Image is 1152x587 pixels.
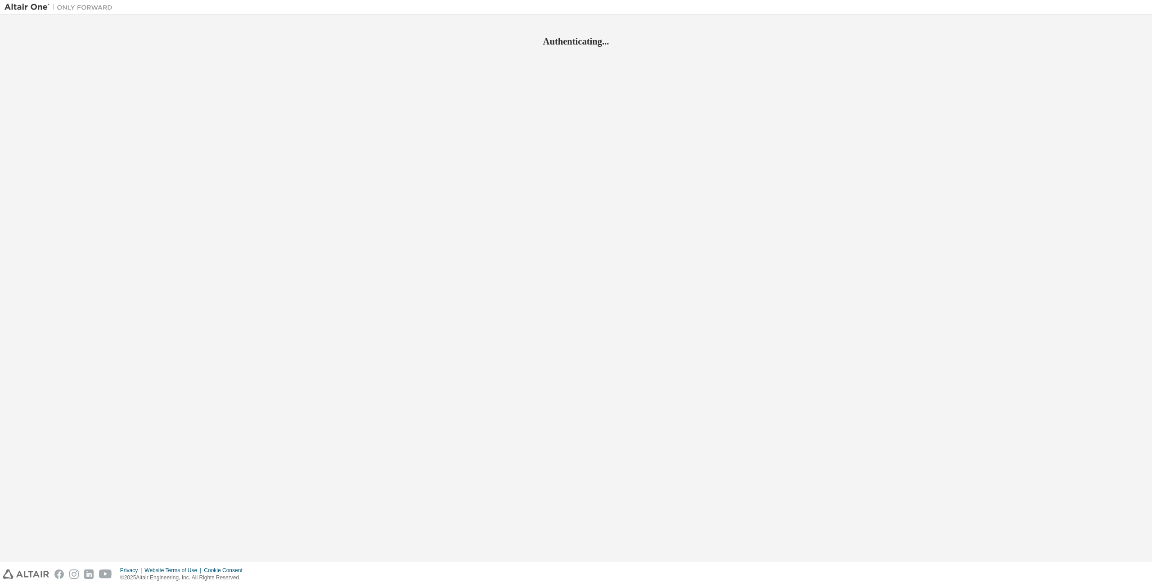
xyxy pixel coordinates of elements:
[4,36,1147,47] h2: Authenticating...
[204,567,247,574] div: Cookie Consent
[4,3,117,12] img: Altair One
[84,569,94,579] img: linkedin.svg
[120,574,248,582] p: © 2025 Altair Engineering, Inc. All Rights Reserved.
[99,569,112,579] img: youtube.svg
[144,567,204,574] div: Website Terms of Use
[120,567,144,574] div: Privacy
[54,569,64,579] img: facebook.svg
[69,569,79,579] img: instagram.svg
[3,569,49,579] img: altair_logo.svg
